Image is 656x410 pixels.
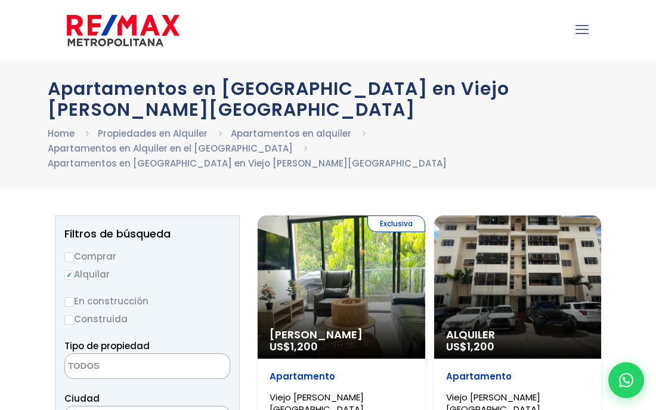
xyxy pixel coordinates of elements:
label: Construida [64,312,230,326]
a: Apartamentos en Alquiler en el [GEOGRAPHIC_DATA] [48,142,293,155]
h1: Apartamentos en [GEOGRAPHIC_DATA] en Viejo [PERSON_NAME][GEOGRAPHIC_DATA] [48,78,608,120]
span: Alquiler [446,329,590,341]
span: Ciudad [64,392,100,405]
span: Exclusiva [367,215,425,232]
a: Apartamentos en alquiler [231,127,351,140]
input: Alquilar [64,270,74,280]
span: [PERSON_NAME] [270,329,413,341]
input: Comprar [64,252,74,262]
span: Tipo de propiedad [64,340,150,352]
textarea: Search [65,354,181,380]
h2: Filtros de búsqueda [64,228,230,240]
label: Alquilar [64,267,230,282]
span: US$ [270,339,318,354]
span: 1,200 [290,339,318,354]
p: Apartamento [270,371,413,383]
a: mobile menu [572,20,592,40]
p: Apartamento [446,371,590,383]
li: Apartamentos en [GEOGRAPHIC_DATA] en Viejo [PERSON_NAME][GEOGRAPHIC_DATA] [48,156,447,171]
a: Home [48,127,75,140]
input: Construida [64,315,74,325]
span: 1,200 [467,339,494,354]
label: En construcción [64,294,230,309]
span: US$ [446,339,494,354]
input: En construcción [64,297,74,307]
img: remax-metropolitana-logo [67,13,180,48]
label: Comprar [64,249,230,264]
a: Propiedades en Alquiler [98,127,208,140]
